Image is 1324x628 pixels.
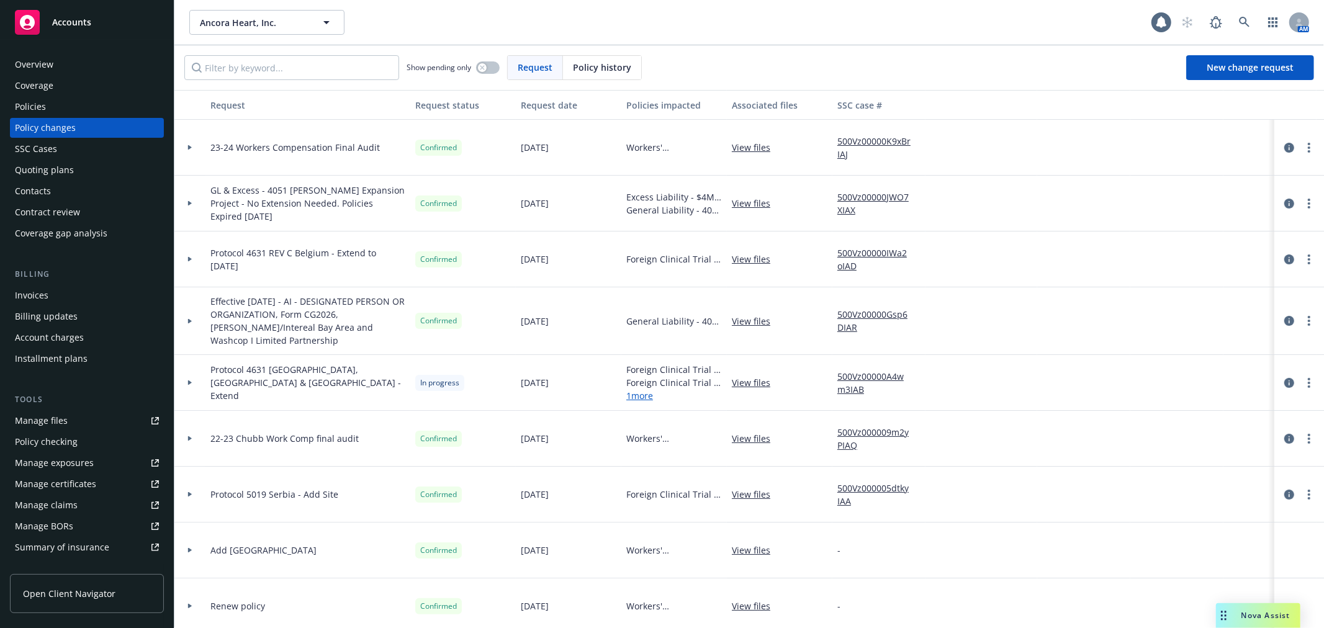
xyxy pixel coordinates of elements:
[837,246,921,272] a: 500Vz00000IWa2oIAD
[189,10,345,35] button: Ancora Heart, Inc.
[10,453,164,473] a: Manage exposures
[732,376,780,389] a: View files
[1282,313,1297,328] a: circleInformation
[15,118,76,138] div: Policy changes
[205,90,410,120] button: Request
[626,99,722,112] div: Policies impacted
[732,99,827,112] div: Associated files
[1204,10,1228,35] a: Report a Bug
[1282,431,1297,446] a: circleInformation
[407,62,471,73] span: Show pending only
[626,204,722,217] span: General Liability - 4051 [PERSON_NAME] Expansion Project
[732,599,780,612] a: View files
[732,197,780,210] a: View files
[521,376,549,389] span: [DATE]
[837,191,921,217] a: 500Vz00000JWO7XIAX
[15,495,78,515] div: Manage claims
[521,432,549,445] span: [DATE]
[521,315,549,328] span: [DATE]
[10,516,164,536] a: Manage BORs
[10,349,164,369] a: Installment plans
[521,544,549,557] span: [DATE]
[732,141,780,154] a: View files
[626,253,722,266] span: Foreign Clinical Trial - [GEOGRAPHIC_DATA]/4631 REV C
[10,97,164,117] a: Policies
[837,135,921,161] a: 500Vz00000K9xBrIAJ
[521,141,549,154] span: [DATE]
[10,55,164,74] a: Overview
[210,599,265,612] span: Renew policy
[626,141,722,154] span: Workers' Compensation
[420,315,457,326] span: Confirmed
[420,254,457,265] span: Confirmed
[732,488,780,501] a: View files
[1261,10,1286,35] a: Switch app
[15,474,96,494] div: Manage certificates
[626,389,722,402] a: 1 more
[10,393,164,406] div: Tools
[210,544,317,557] span: Add [GEOGRAPHIC_DATA]
[420,377,459,388] span: In progress
[732,432,780,445] a: View files
[1216,603,1300,628] button: Nova Assist
[521,488,549,501] span: [DATE]
[15,307,78,326] div: Billing updates
[837,482,921,508] a: 500Vz000005dtkyIAA
[521,599,549,612] span: [DATE]
[210,246,405,272] span: Protocol 4631 REV C Belgium - Extend to [DATE]
[626,315,722,328] span: General Liability - 4051 [PERSON_NAME] Expansion Project
[516,90,621,120] button: Request date
[184,55,399,80] input: Filter by keyword...
[174,287,205,355] div: Toggle Row Expanded
[1282,375,1297,390] a: circleInformation
[10,76,164,96] a: Coverage
[15,223,107,243] div: Coverage gap analysis
[200,16,307,29] span: Ancora Heart, Inc.
[420,545,457,556] span: Confirmed
[1241,610,1290,621] span: Nova Assist
[10,202,164,222] a: Contract review
[518,61,552,74] span: Request
[174,120,205,176] div: Toggle Row Expanded
[626,191,722,204] span: Excess Liability - $4M Limit - 4051 [PERSON_NAME] Expansion Project
[15,349,88,369] div: Installment plans
[420,433,457,444] span: Confirmed
[837,308,921,334] a: 500Vz00000Gsp6DIAR
[832,90,925,120] button: SSC case #
[837,370,921,396] a: 500Vz00000A4wm3IAB
[420,198,457,209] span: Confirmed
[15,55,53,74] div: Overview
[15,97,46,117] div: Policies
[415,99,511,112] div: Request status
[626,599,722,612] span: Workers' Compensation
[174,231,205,287] div: Toggle Row Expanded
[15,432,78,452] div: Policy checking
[1302,375,1317,390] a: more
[727,90,832,120] button: Associated files
[15,160,74,180] div: Quoting plans
[626,488,722,501] span: Foreign Clinical Trial - [GEOGRAPHIC_DATA]/5019
[1282,487,1297,502] a: circleInformation
[210,363,405,402] span: Protocol 4631 [GEOGRAPHIC_DATA], [GEOGRAPHIC_DATA] & [GEOGRAPHIC_DATA] - Extend
[420,489,457,500] span: Confirmed
[174,355,205,411] div: Toggle Row Expanded
[174,523,205,578] div: Toggle Row Expanded
[10,537,164,557] a: Summary of insurance
[837,99,921,112] div: SSC case #
[521,253,549,266] span: [DATE]
[210,295,405,347] span: Effective [DATE] - AI - DESIGNATED PERSON OR ORGANIZATION, Form CG2026, [PERSON_NAME]/Intereal Ba...
[10,432,164,452] a: Policy checking
[23,587,115,600] span: Open Client Navigator
[1207,61,1294,73] span: New change request
[1216,603,1232,628] div: Drag to move
[1282,252,1297,267] a: circleInformation
[1232,10,1257,35] a: Search
[10,307,164,326] a: Billing updates
[1186,55,1314,80] a: New change request
[732,253,780,266] a: View files
[210,488,338,501] span: Protocol 5019 Serbia - Add Site
[1282,140,1297,155] a: circleInformation
[521,99,616,112] div: Request date
[10,139,164,159] a: SSC Cases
